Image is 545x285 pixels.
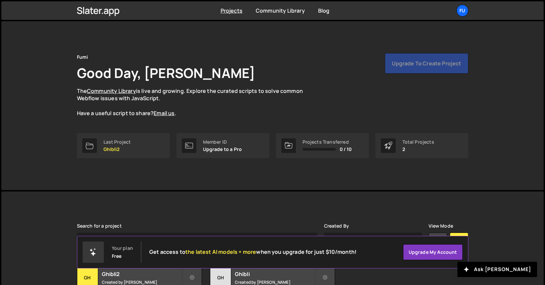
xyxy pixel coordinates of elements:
[103,139,131,145] div: Last Project
[185,248,256,255] span: the latest AI models + more
[77,233,317,251] input: Type your project...
[402,147,434,152] p: 2
[429,223,453,229] label: View Mode
[77,133,170,158] a: Last Project Ghibli2
[235,270,315,278] h2: Ghibli
[235,279,315,285] small: Created by [PERSON_NAME]
[149,249,357,255] h2: Get access to when you upgrade for just $10/month!
[203,147,242,152] p: Upgrade to a Pro
[77,53,88,61] div: Fumi
[203,139,242,145] div: Member ID
[324,223,349,229] label: Created By
[102,270,182,278] h2: Ghibli2
[456,5,468,17] a: Fu
[102,279,182,285] small: Created by [PERSON_NAME]
[303,139,352,145] div: Projects Transferred
[77,64,255,82] h1: Good Day, [PERSON_NAME]
[221,7,242,14] a: Projects
[112,253,122,259] div: Free
[77,223,122,229] label: Search for a project
[256,7,305,14] a: Community Library
[103,147,131,152] p: Ghibli2
[457,262,537,277] button: Ask [PERSON_NAME]
[403,244,463,260] a: Upgrade my account
[340,147,352,152] span: 0 / 10
[402,139,434,145] div: Total Projects
[154,109,174,117] a: Email us
[87,87,136,95] a: Community Library
[77,87,316,117] p: The is live and growing. Explore the curated scripts to solve common Webflow issues with JavaScri...
[112,246,133,251] div: Your plan
[318,7,330,14] a: Blog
